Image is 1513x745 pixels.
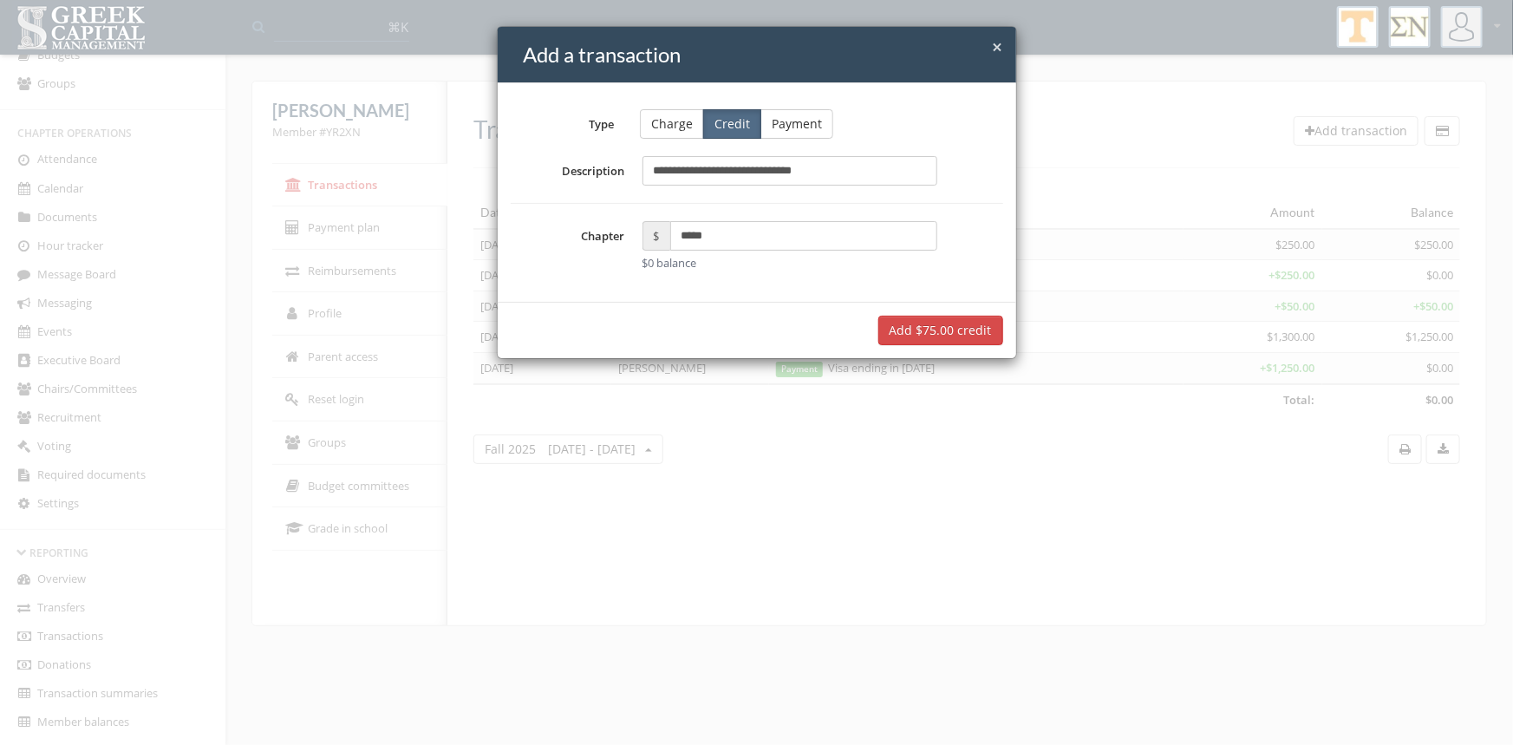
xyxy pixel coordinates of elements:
button: Payment [760,109,833,139]
div: $0 balance [642,255,938,271]
label: Description [511,156,634,186]
button: Charge [640,109,704,139]
h4: Add a transaction [524,40,1003,69]
span: $ [642,221,670,251]
label: Type [498,110,628,133]
span: × [993,35,1003,59]
button: Add $75.00 credit [878,316,1003,345]
button: Credit [703,109,761,139]
label: Chapter [511,221,634,271]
